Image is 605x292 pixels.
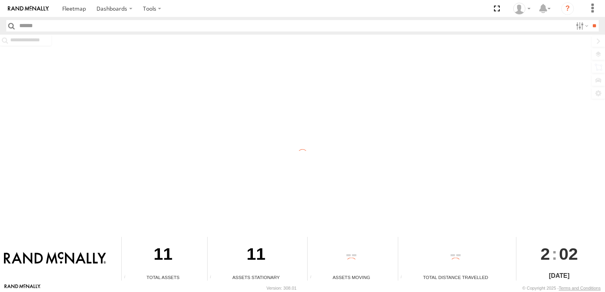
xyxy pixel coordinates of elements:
[516,237,602,271] div: :
[4,284,41,292] a: Visit our Website
[522,286,601,290] div: © Copyright 2025 -
[267,286,297,290] div: Version: 308.01
[122,237,204,274] div: 11
[398,274,513,281] div: Total Distance Travelled
[561,2,574,15] i: ?
[208,237,304,274] div: 11
[8,6,49,11] img: rand-logo.svg
[308,275,319,281] div: Total number of assets current in transit.
[573,20,590,31] label: Search Filter Options
[398,275,410,281] div: Total distance travelled by all assets within specified date range and applied filters
[540,237,550,271] span: 2
[516,271,602,281] div: [DATE]
[208,275,219,281] div: Total number of assets current stationary.
[308,274,395,281] div: Assets Moving
[122,275,134,281] div: Total number of Enabled Assets
[122,274,204,281] div: Total Assets
[559,286,601,290] a: Terms and Conditions
[4,252,106,265] img: Rand McNally
[510,3,533,15] div: Valeo Dash
[208,274,304,281] div: Assets Stationary
[559,237,578,271] span: 02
